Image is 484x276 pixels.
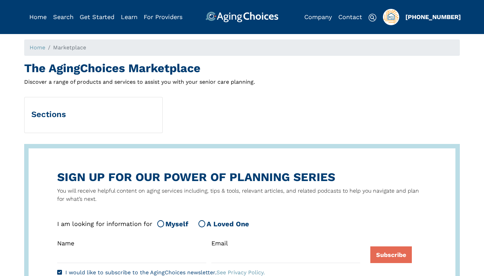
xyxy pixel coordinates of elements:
[144,13,182,20] a: For Providers
[57,217,152,231] label: I am looking for information for
[405,13,461,20] a: [PHONE_NUMBER]
[121,13,138,20] a: Learn
[31,108,156,120] div: Sections
[370,246,412,263] button: Subscribe
[383,9,399,25] img: 197f608a-e798-47c5-8663-e9c83a56a8bb.png
[207,219,249,229] div: A Loved One
[338,13,362,20] a: Contact
[198,219,249,229] div: A Loved One
[57,187,427,203] p: You will receive helpful content on aging services including, tips & tools, relevant articles, an...
[24,78,460,86] p: Discover a range of products and services to assist you with your senior care planning.
[24,61,460,75] h1: The AgingChoices Marketplace
[53,13,74,20] a: Search
[165,219,188,229] div: Myself
[216,269,265,276] a: See Privacy Policy.
[368,14,376,22] img: search-icon.svg
[383,9,399,25] div: Popover trigger
[53,44,86,51] span: Marketplace
[211,236,248,250] label: Email
[24,39,460,56] nav: breadcrumb
[29,13,47,20] a: Home
[30,44,45,51] a: Home
[304,13,332,20] a: Company
[157,219,188,229] div: Myself
[57,170,427,184] h1: SIGN UP FOR OUR POWER OF PLANNING SERIES
[206,12,278,22] img: AgingChoices
[80,13,114,20] a: Get Started
[57,236,94,250] label: Name
[53,12,74,22] div: Popover trigger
